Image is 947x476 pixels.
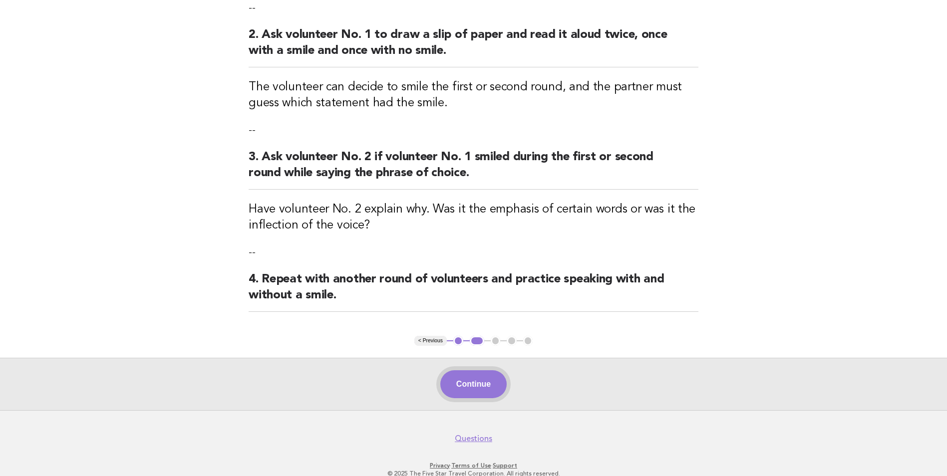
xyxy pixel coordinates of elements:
[249,79,698,111] h3: The volunteer can decide to smile the first or second round, and the partner must guess which sta...
[470,336,484,346] button: 2
[249,271,698,312] h2: 4. Repeat with another round of volunteers and practice speaking with and without a smile.
[249,245,698,259] p: --
[430,462,450,469] a: Privacy
[453,336,463,346] button: 1
[493,462,517,469] a: Support
[249,202,698,234] h3: Have volunteer No. 2 explain why. Was it the emphasis of certain words or was it the inflection o...
[249,27,698,67] h2: 2. Ask volunteer No. 1 to draw a slip of paper and read it aloud twice, once with a smile and onc...
[249,149,698,190] h2: 3. Ask volunteer No. 2 if volunteer No. 1 smiled during the first or second round while saying th...
[440,370,507,398] button: Continue
[249,1,698,15] p: --
[455,434,492,444] a: Questions
[414,336,447,346] button: < Previous
[168,462,779,470] p: · ·
[451,462,491,469] a: Terms of Use
[249,123,698,137] p: --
